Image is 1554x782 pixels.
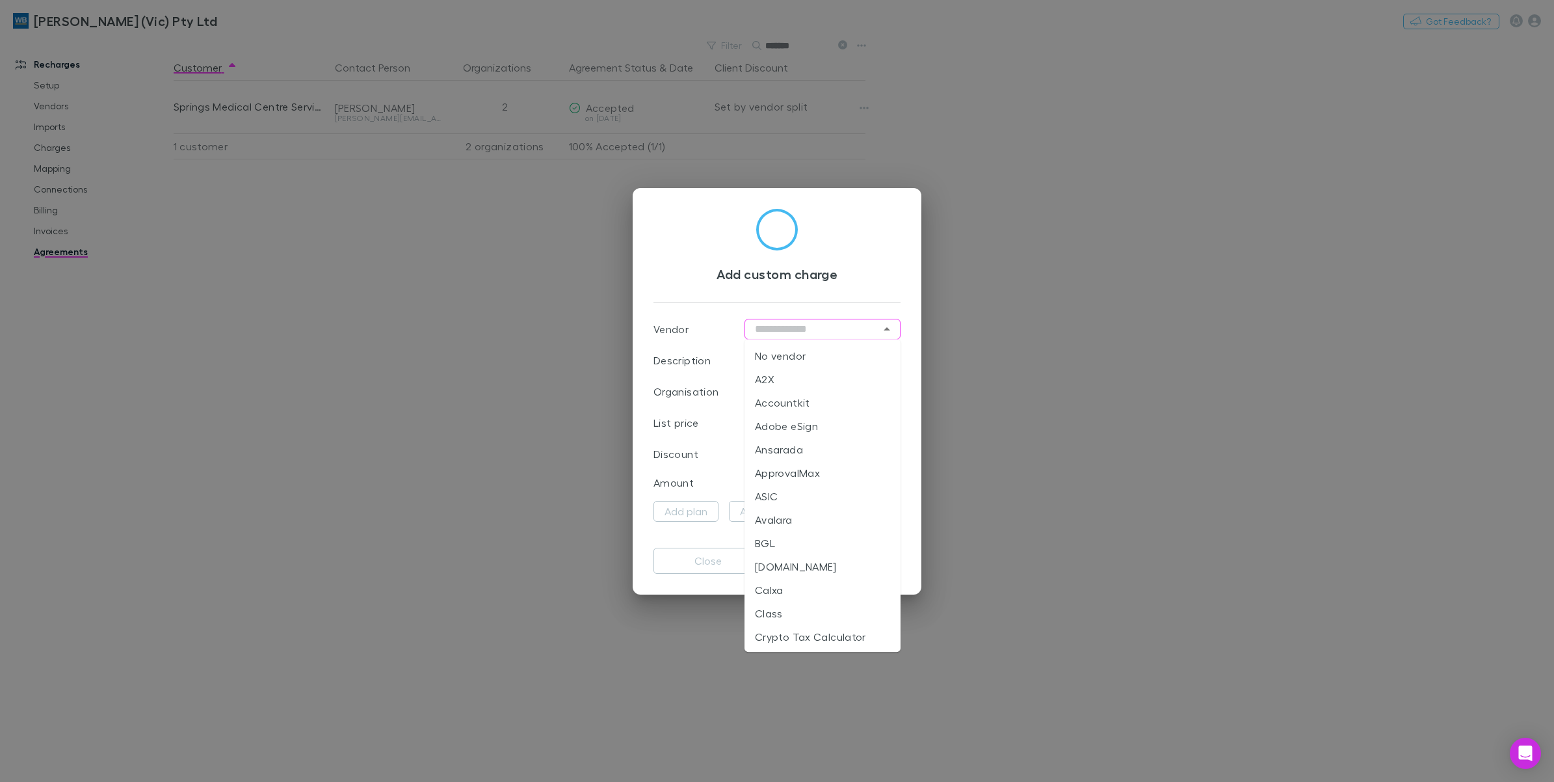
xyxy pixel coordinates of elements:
p: Amount [653,475,694,491]
button: Close [878,320,896,338]
li: BGL [744,532,901,555]
li: ASIC [744,485,901,508]
li: Class [744,602,901,625]
li: Calxa [744,578,901,602]
p: List price [653,415,699,431]
li: A2X [744,368,901,391]
li: Accountkit [744,391,901,414]
button: Close [653,548,763,574]
h3: Add custom charge [653,266,901,282]
p: Organisation [653,384,718,399]
li: No vendor [744,344,901,368]
li: Ansarada [744,438,901,461]
li: Crypto Tax Calculator [744,625,901,649]
li: Deputy [744,649,901,672]
li: Adobe eSign [744,414,901,438]
li: [DOMAIN_NAME] [744,555,901,578]
div: Open Intercom Messenger [1510,738,1541,769]
li: ApprovalMax [744,461,901,485]
button: Add billing period [729,501,833,522]
p: Vendor [653,321,689,337]
p: Description [653,353,711,368]
p: Discount [653,446,698,462]
button: Add plan [653,501,718,522]
li: Avalara [744,508,901,532]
